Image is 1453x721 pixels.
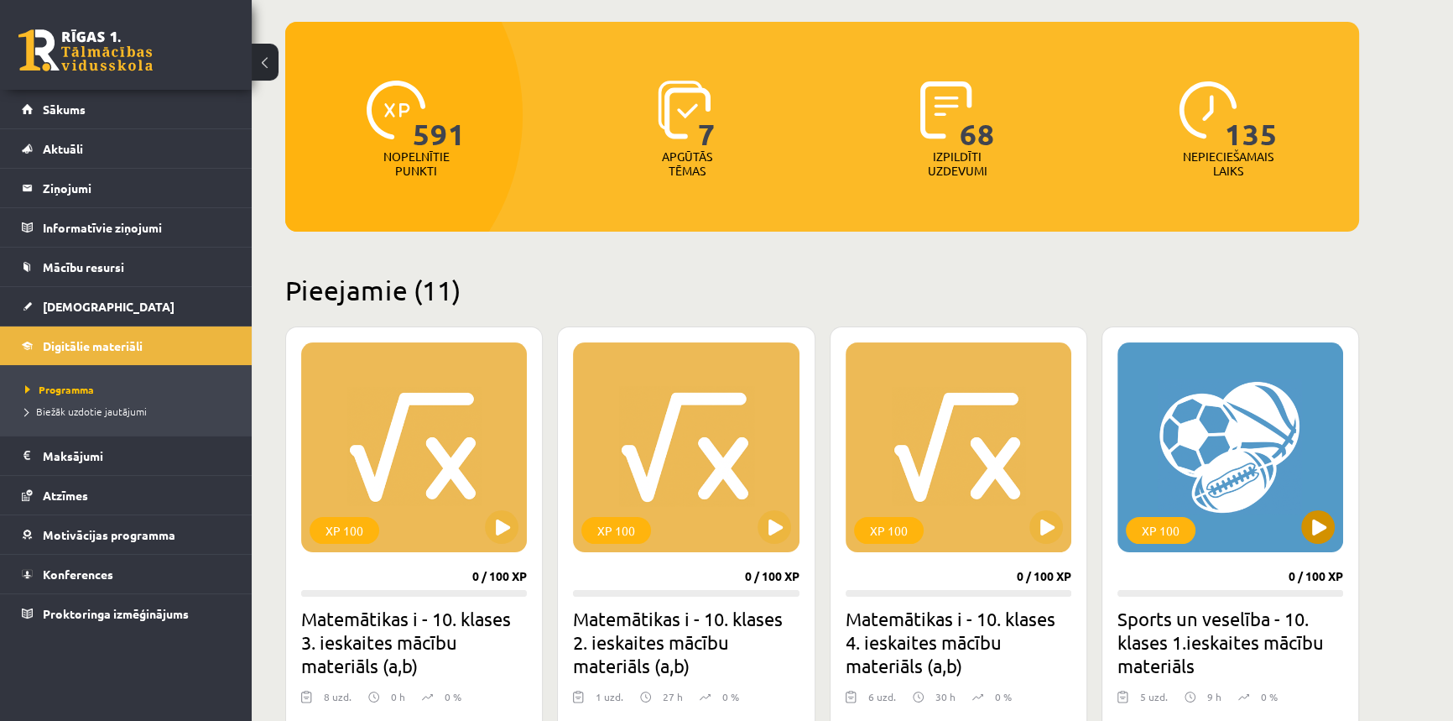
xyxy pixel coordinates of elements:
span: 591 [413,81,466,149]
p: 9 h [1207,689,1221,704]
span: Proktoringa izmēģinājums [43,606,189,621]
a: Aktuāli [22,129,231,168]
span: [DEMOGRAPHIC_DATA] [43,299,174,314]
span: 68 [960,81,995,149]
h2: Sports un veselība - 10. klases 1.ieskaites mācību materiāls [1117,607,1343,677]
h2: Pieejamie (11) [285,274,1359,306]
span: Biežāk uzdotie jautājumi [25,405,147,418]
a: Proktoringa izmēģinājums [22,594,231,633]
img: icon-learned-topics-4a711ccc23c960034f471b6e78daf4a3bad4a20eaf4de84257b87e66633f6470.svg [658,81,711,139]
span: 135 [1225,81,1278,149]
a: Atzīmes [22,476,231,515]
a: Sākums [22,90,231,128]
div: 8 uzd. [324,689,352,714]
p: 0 % [995,689,1012,704]
p: 0 % [445,689,461,704]
a: Maksājumi [22,436,231,475]
p: 0 h [391,689,405,704]
a: Konferences [22,555,231,593]
a: Motivācijas programma [22,515,231,554]
span: Aktuāli [43,141,83,156]
h2: Matemātikas i - 10. klases 4. ieskaites mācību materiāls (a,b) [846,607,1071,677]
a: Rīgas 1. Tālmācības vidusskola [18,29,153,71]
div: XP 100 [854,517,924,544]
div: 1 uzd. [596,689,623,714]
span: Motivācijas programma [43,527,175,542]
legend: Ziņojumi [43,169,231,207]
div: XP 100 [581,517,651,544]
div: 5 uzd. [1140,689,1168,714]
span: Sākums [43,102,86,117]
span: Konferences [43,567,113,582]
p: 27 h [663,689,683,704]
div: XP 100 [1126,517,1195,544]
span: Programma [25,383,94,396]
a: Biežāk uzdotie jautājumi [25,404,235,419]
a: Ziņojumi [22,169,231,207]
p: Apgūtās tēmas [654,149,720,178]
div: 6 uzd. [868,689,896,714]
p: 0 % [1261,689,1278,704]
span: Mācību resursi [43,259,124,274]
span: 7 [698,81,716,149]
img: icon-xp-0682a9bc20223a9ccc6f5883a126b849a74cddfe5390d2b41b4391c66f2066e7.svg [367,81,425,139]
p: Nepieciešamais laiks [1183,149,1273,178]
img: icon-completed-tasks-ad58ae20a441b2904462921112bc710f1caf180af7a3daa7317a5a94f2d26646.svg [920,81,972,139]
p: Izpildīti uzdevumi [924,149,990,178]
a: [DEMOGRAPHIC_DATA] [22,287,231,326]
span: Atzīmes [43,488,88,503]
p: Nopelnītie punkti [383,149,450,178]
a: Informatīvie ziņojumi [22,208,231,247]
span: Digitālie materiāli [43,338,143,353]
a: Mācību resursi [22,248,231,286]
p: 30 h [935,689,956,704]
a: Digitālie materiāli [22,327,231,365]
div: XP 100 [310,517,379,544]
legend: Maksājumi [43,436,231,475]
p: 0 % [722,689,739,704]
h2: Matemātikas i - 10. klases 2. ieskaites mācību materiāls (a,b) [573,607,799,677]
h2: Matemātikas i - 10. klases 3. ieskaites mācību materiāls (a,b) [301,607,527,677]
legend: Informatīvie ziņojumi [43,208,231,247]
img: icon-clock-7be60019b62300814b6bd22b8e044499b485619524d84068768e800edab66f18.svg [1179,81,1237,139]
a: Programma [25,382,235,397]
